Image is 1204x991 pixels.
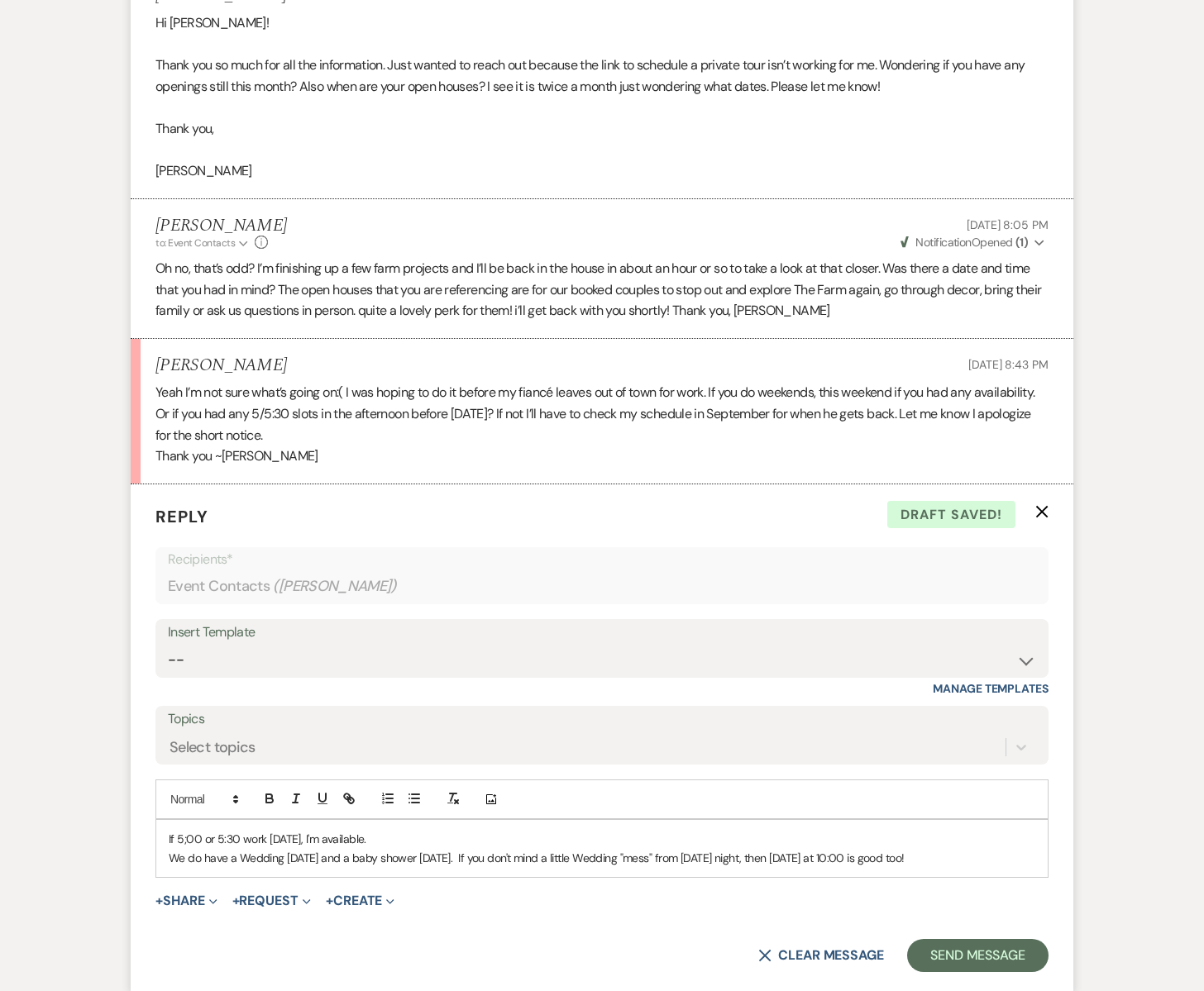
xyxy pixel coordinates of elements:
[326,894,394,908] button: Create
[168,570,1036,603] div: Event Contacts
[155,382,1049,445] p: Yeah I’m not sure what’s going on:( I was hoping to do it before my fiancé leaves out of town for...
[758,949,884,962] button: Clear message
[155,445,1049,467] p: Thank you ~[PERSON_NAME]
[915,235,971,250] span: Notification
[155,55,1049,97] p: Thank you so much for all the information. Just wanted to reach out because the link to schedule ...
[169,830,1035,848] p: If 5;00 or 5:30 work [DATE], I'm available.
[968,357,1049,372] span: [DATE] 8:43 PM
[898,234,1049,251] button: NotificationOpened (1)
[155,236,251,250] button: to: Event Contacts
[155,894,217,908] button: Share
[155,12,1049,34] p: Hi [PERSON_NAME]!
[155,118,1049,140] p: Thank you,
[326,894,333,908] span: +
[155,160,1049,182] p: [PERSON_NAME]
[887,501,1015,529] span: Draft saved!
[901,235,1028,250] span: Opened
[1015,235,1028,250] strong: ( 1 )
[232,894,311,908] button: Request
[933,681,1049,696] a: Manage Templates
[232,894,240,908] span: +
[169,849,1035,867] p: We do have a Wedding [DATE] and a baby shower [DATE]. If you don't mind a little Wedding "mess" f...
[155,216,287,236] h5: [PERSON_NAME]
[155,258,1049,322] p: Oh no, that’s odd? I’m finishing up a few farm projects and I’ll be back in the house in about an...
[155,236,235,250] span: to: Event Contacts
[907,939,1049,972] button: Send Message
[170,736,256,759] div: Select topics
[967,217,1049,232] span: [DATE] 8:05 PM
[155,506,208,527] span: Reply
[273,575,397,598] span: ( [PERSON_NAME] )
[168,549,1036,570] p: Recipients*
[155,894,163,908] span: +
[155,355,287,376] h5: [PERSON_NAME]
[168,621,1036,645] div: Insert Template
[168,708,1036,731] label: Topics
